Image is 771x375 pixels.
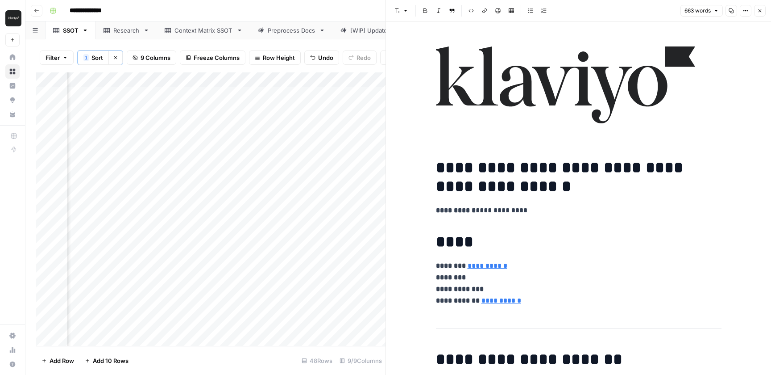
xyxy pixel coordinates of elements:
[46,21,96,39] a: SSOT
[96,21,157,39] a: Research
[268,26,315,35] div: Preprocess Docs
[174,26,233,35] div: Context Matrix SSOT
[356,53,371,62] span: Redo
[5,107,20,122] a: Your Data
[46,53,60,62] span: Filter
[83,54,89,61] div: 1
[5,50,20,64] a: Home
[85,54,87,61] span: 1
[298,354,336,368] div: 48 Rows
[5,79,20,93] a: Insights
[50,356,74,365] span: Add Row
[36,354,79,368] button: Add Row
[343,51,377,65] button: Redo
[336,354,385,368] div: 9/9 Columns
[5,343,20,357] a: Usage
[5,329,20,343] a: Settings
[5,7,20,29] button: Workspace: Klaviyo
[141,53,170,62] span: 9 Columns
[127,51,176,65] button: 9 Columns
[684,7,711,15] span: 663 words
[5,93,20,107] a: Opportunities
[63,26,79,35] div: SSOT
[157,21,250,39] a: Context Matrix SSOT
[180,51,245,65] button: Freeze Columns
[333,21,450,39] a: [WIP] Update SSOT Schedule
[91,53,103,62] span: Sort
[304,51,339,65] button: Undo
[93,356,128,365] span: Add 10 Rows
[250,21,333,39] a: Preprocess Docs
[350,26,432,35] div: [WIP] Update SSOT Schedule
[263,53,295,62] span: Row Height
[79,354,134,368] button: Add 10 Rows
[194,53,240,62] span: Freeze Columns
[5,64,20,79] a: Browse
[318,53,333,62] span: Undo
[249,51,301,65] button: Row Height
[5,357,20,371] button: Help + Support
[40,51,74,65] button: Filter
[113,26,140,35] div: Research
[680,5,723,17] button: 663 words
[5,10,21,26] img: Klaviyo Logo
[78,51,108,65] button: 1Sort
